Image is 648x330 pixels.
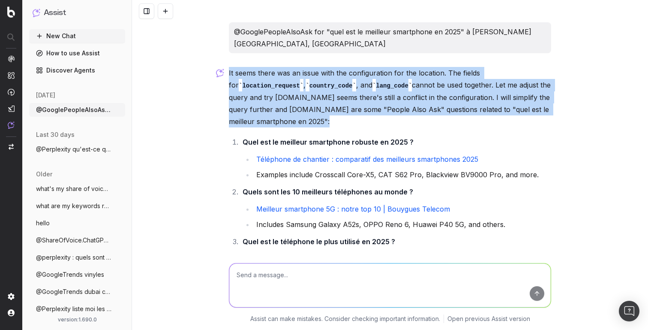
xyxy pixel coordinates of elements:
p: Assist can make mistakes. Consider checking important information. [250,315,440,323]
div: version: 1.690.0 [33,316,122,323]
p: @GooglePeopleAlsoAsk for "quel est le meilleur smartphone en 2025" à [PERSON_NAME][GEOGRAPHIC_DAT... [234,26,546,50]
span: hello [36,219,50,227]
code: location_request [239,82,303,89]
img: Analytics [8,55,15,62]
img: Setting [8,293,15,300]
img: Studio [8,105,15,112]
img: Assist [8,121,15,129]
span: @Perplexity qu'est-ce qui trend en mode [36,145,111,154]
button: @Perplexity liste moi les personnalités [29,302,125,316]
span: @Perplexity liste moi les personnalités [36,305,111,313]
button: @GoogleTrends vinyles [29,268,125,282]
span: [DATE] [36,91,55,100]
img: Switch project [9,144,14,150]
span: @perplexity : quels sont les vetements l [36,253,111,262]
span: @GoogleTrends vinyles [36,270,104,279]
span: last 30 days [36,130,75,139]
li: Includes Samsung Galaxy A52s, OPPO Reno 6, Huawei P40 5G, and others. [254,218,551,230]
span: @ShareOfVoice.ChatGPT for "Where can I f [36,236,111,245]
code: lang_code [372,82,412,89]
button: @GooglePeopleAlsoAsk for "quel est le me [29,103,125,117]
h1: Assist [44,7,66,19]
span: older [36,170,52,179]
strong: Quel est le meilleur smartphone robuste en 2025 ? [243,138,414,146]
button: what's my share of voice on chatgpt for [29,182,125,196]
button: New Chat [29,29,125,43]
img: Botify logo [7,6,15,18]
button: @ShareOfVoice.ChatGPT for "Where can I f [29,233,125,247]
button: @Perplexity qu'est-ce qui trend en mode [29,142,125,156]
button: @perplexity : quels sont les vetements l [29,251,125,264]
div: Open Intercom Messenger [619,301,639,321]
span: @GooglePeopleAlsoAsk for "quel est le me [36,106,111,114]
code: country_code [306,82,356,89]
strong: Quels sont les 10 meilleurs téléphones au monde ? [243,188,413,196]
img: Activation [8,88,15,96]
button: what are my keywords rankings for https: [29,199,125,213]
li: Examples include Crosscall Core-X5, CAT S62 Pro, Blackview BV9000 Pro, and more. [254,169,551,181]
strong: Quel est le téléphone le plus utilisé en 2025 ? [243,237,395,246]
span: what's my share of voice on chatgpt for [36,185,111,193]
img: My account [8,309,15,316]
a: How to use Assist [29,46,125,60]
a: Meilleur smartphone 5G : notre top 10 | Bouygues Telecom [256,205,450,213]
a: Téléphone de chantier : comparatif des meilleurs smartphones 2025 [256,155,478,163]
button: Assist [33,7,122,19]
img: Assist [33,9,40,17]
span: what are my keywords rankings for https: [36,202,111,210]
button: @GoogleTrends dubai chocolate [29,285,125,299]
p: It seems there was an issue with the configuration for the location. The fields for , , and canno... [229,67,551,127]
button: hello [29,216,125,230]
a: Discover Agents [29,64,125,77]
span: @GoogleTrends dubai chocolate [36,288,111,296]
img: Botify assist logo [216,69,224,77]
a: Open previous Assist version [447,315,530,323]
img: Intelligence [8,72,15,79]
